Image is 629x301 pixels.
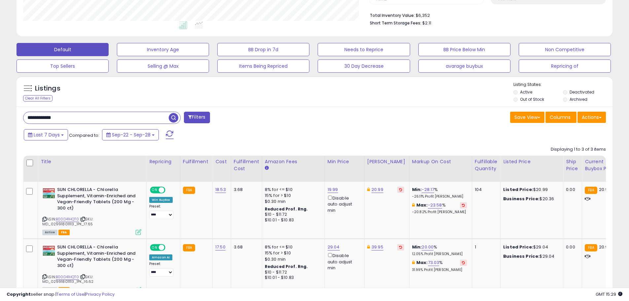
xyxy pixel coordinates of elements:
[234,187,257,193] div: 3.68
[422,244,434,250] a: 20.00
[475,187,495,193] div: 104
[416,202,428,208] b: Max:
[35,84,60,93] h5: Listings
[412,268,467,272] p: 31.99% Profit [PERSON_NAME]
[265,217,320,223] div: $10.01 - $10.83
[149,158,177,165] div: Repricing
[328,158,362,165] div: Min Price
[318,59,410,73] button: 30 Day Decrease
[412,210,467,214] p: -20.82% Profit [PERSON_NAME]
[183,187,195,194] small: FBA
[117,43,209,56] button: Inventory Age
[513,82,612,88] p: Listing States:
[328,186,338,193] a: 19.99
[41,158,144,165] div: Title
[519,59,611,73] button: Repricing of
[412,244,467,256] div: %
[519,43,611,56] button: Non Competitive
[503,253,540,259] b: Business Price:
[149,197,173,203] div: Win BuyBox
[545,112,577,123] button: Columns
[42,187,55,200] img: 51F5trbOFtL._SL40_.jpg
[599,244,611,250] span: 20.99
[503,186,533,193] b: Listed Price:
[412,260,467,272] div: %
[416,259,428,266] b: Max:
[57,244,137,270] b: SUN CHLORELLA - Chlorella Supplement, Vitamin-Enriched and Vegan-Friendly Tablets (200 Mg - 300 ct)
[102,129,159,140] button: Sep-22 - Sep-28
[577,112,606,123] button: Actions
[328,244,340,250] a: 29.04
[599,186,611,193] span: 20.99
[265,250,320,256] div: 15% for > $10
[17,59,109,73] button: Top Sellers
[23,95,52,101] div: Clear All Filters
[265,270,320,275] div: $10 - $11.72
[520,89,532,95] label: Active
[7,291,115,298] div: seller snap | |
[520,96,544,102] label: Out of Stock
[409,156,472,182] th: The percentage added to the cost of goods (COGS) that forms the calculator for Min & Max prices.
[503,196,540,202] b: Business Price:
[42,274,93,284] span: | SKU: MD_029918011113_1PK_16.62
[265,206,308,212] b: Reduced Prof. Rng.
[370,13,415,18] b: Total Inventory Value:
[371,244,383,250] a: 39.95
[42,244,55,257] img: 51F5trbOFtL._SL40_.jpg
[570,89,594,95] label: Deactivated
[217,59,309,73] button: Items Being Repriced
[475,244,495,250] div: 1
[57,187,137,213] b: SUN CHLORELLA - Chlorella Supplement, Vitamin-Enriched and Vegan-Friendly Tablets (200 Mg - 300 ct)
[412,194,467,199] p: -26.11% Profit [PERSON_NAME]
[503,244,558,250] div: $29.04
[183,158,210,165] div: Fulfillment
[164,187,175,193] span: OFF
[112,132,151,138] span: Sep-22 - Sep-28
[328,252,359,271] div: Disable auto adjust min
[58,230,70,235] span: FBA
[151,245,159,250] span: ON
[56,216,79,222] a: B00D41HQT0
[56,274,79,280] a: B00D41HQT0
[7,291,31,297] strong: Copyright
[86,291,115,297] a: Privacy Policy
[503,187,558,193] div: $20.99
[149,254,172,260] div: Amazon AI
[42,230,57,235] span: All listings currently available for purchase on Amazon
[596,291,622,297] span: 2025-10-6 15:29 GMT
[184,112,210,123] button: Filters
[265,256,320,262] div: $0.30 min
[550,114,571,121] span: Columns
[42,187,141,234] div: ASIN:
[412,187,467,199] div: %
[570,96,587,102] label: Archived
[151,187,159,193] span: ON
[215,244,226,250] a: 17.50
[265,275,320,281] div: $10.01 - $10.83
[318,43,410,56] button: Needs to Reprice
[265,187,320,193] div: 8% for <= $10
[566,244,577,250] div: 0.00
[217,43,309,56] button: BB Drop in 7d
[412,202,467,214] div: %
[328,194,359,213] div: Disable auto adjust min
[418,43,510,56] button: BB Price Below Min
[215,158,228,165] div: Cost
[370,11,601,19] li: $6,352
[149,262,175,277] div: Preset:
[164,245,175,250] span: OFF
[371,186,383,193] a: 20.99
[412,186,422,193] b: Min:
[475,158,498,172] div: Fulfillable Quantity
[412,252,467,256] p: 12.05% Profit [PERSON_NAME]
[585,244,597,251] small: FBA
[503,196,558,202] div: $20.36
[412,158,469,165] div: Markup on Cost
[585,187,597,194] small: FBA
[265,158,322,165] div: Amazon Fees
[370,20,421,26] b: Short Term Storage Fees:
[422,186,434,193] a: -28.17
[418,59,510,73] button: avarage buybux
[265,199,320,205] div: $0.30 min
[17,43,109,56] button: Default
